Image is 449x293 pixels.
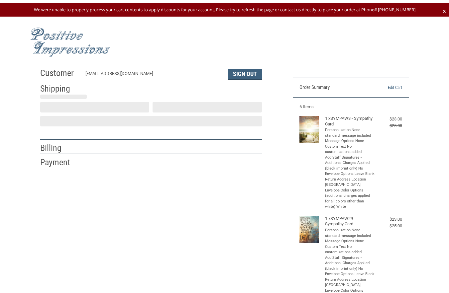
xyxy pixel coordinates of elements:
h3: Order Summary [299,84,369,91]
li: Return Address Location [GEOGRAPHIC_DATA] [325,177,375,188]
li: Add Staff Signatures - Additional Charges Applied (black imprint only) No [325,155,375,172]
h4: 1 x SYMPAW3 - Sympathy Card [325,116,375,127]
li: Message Options None [325,138,375,144]
div: $23.00 [377,116,402,122]
li: Personalization None - standard message included [325,228,375,239]
img: Positive Impressions [30,28,110,57]
a: Edit Cart [369,84,402,91]
div: [EMAIL_ADDRESS][DOMAIN_NAME] [85,70,221,80]
li: Custom Text No customizations added [325,144,375,155]
li: Message Options None [325,239,375,244]
h2: Payment [40,157,79,168]
li: Return Address Location [GEOGRAPHIC_DATA] [325,277,375,288]
button: Sign Out [228,69,262,80]
h3: 6 Items [299,104,402,110]
li: Personalization None - standard message included [325,127,375,138]
li: Envelope Options Leave Blank [325,271,375,277]
h2: Shipping [40,83,79,94]
h2: Billing [40,143,79,154]
li: Envelope Color Options (additional charges applied for all colors other than white) White [325,188,375,210]
li: Envelope Options Leave Blank [325,171,375,177]
li: Add Staff Signatures - Additional Charges Applied (black imprint only) No [325,255,375,272]
span: x [441,6,447,16]
div: $25.00 [377,223,402,229]
div: $25.00 [377,122,402,129]
h2: Customer [40,68,79,79]
li: Custom Text No customizations added [325,244,375,255]
h4: 1 x SYMPAW29 - Sympathy Card [325,216,375,227]
div: $23.00 [377,216,402,223]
